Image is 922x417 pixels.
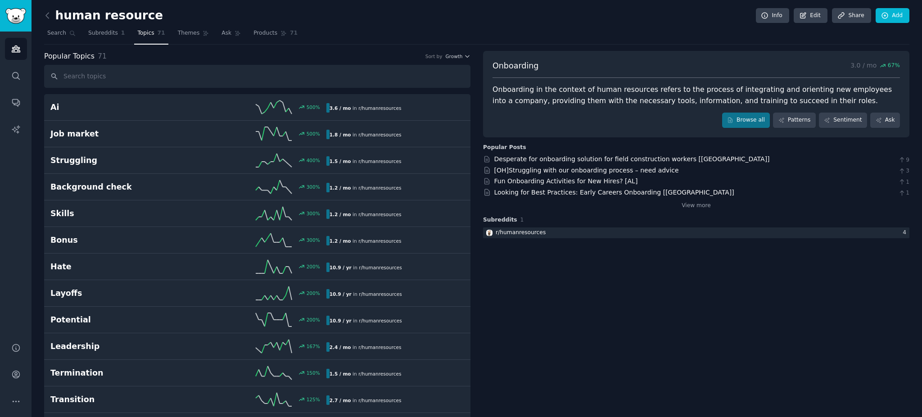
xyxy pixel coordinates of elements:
button: Growth [445,53,470,59]
a: Skills300%1.2 / moin r/humanresources [44,200,470,227]
b: 3.6 / mo [330,105,351,111]
div: 200 % [307,263,320,270]
a: Subreddits1 [85,26,128,45]
div: in [326,395,405,405]
span: r/ humanresources [358,185,401,190]
b: 10.9 / yr [330,291,352,297]
a: Sentiment [819,113,867,128]
h2: Ai [50,102,188,113]
div: 150 % [307,370,320,376]
div: in [326,130,405,139]
span: r/ humanresources [358,344,401,350]
span: Popular Topics [44,51,95,62]
a: Job market500%1.8 / moin r/humanresources [44,121,470,147]
div: 300 % [307,184,320,190]
div: Popular Posts [483,144,526,152]
b: 1.8 / mo [330,132,351,137]
a: Background check300%1.2 / moin r/humanresources [44,174,470,200]
h2: Job market [50,128,188,140]
a: [OH]Struggling with our onboarding process – need advice [494,167,679,174]
a: Leadership167%2.4 / moin r/humanresources [44,333,470,360]
div: in [326,236,405,245]
span: r/ humanresources [358,371,401,376]
b: 2.4 / mo [330,344,351,350]
h2: Termination [50,367,188,379]
div: 300 % [307,237,320,243]
span: r/ humanresources [359,265,402,270]
div: in [326,369,405,378]
span: Onboarding [493,60,538,72]
span: 3 [898,167,909,175]
span: r/ humanresources [358,132,401,137]
h2: Hate [50,261,188,272]
b: 1.2 / mo [330,238,351,244]
div: in [326,156,405,166]
div: in [326,263,405,272]
b: 1.2 / mo [330,212,351,217]
span: 71 [98,52,107,60]
span: r/ humanresources [358,238,401,244]
div: in [326,342,405,352]
a: Edit [794,8,827,23]
a: Termination150%1.5 / moin r/humanresources [44,360,470,386]
span: r/ humanresources [359,318,402,323]
span: Subreddits [88,29,118,37]
a: Ask [218,26,244,45]
span: Growth [445,53,462,59]
span: Ask [221,29,231,37]
a: Transition125%2.7 / moin r/humanresources [44,386,470,413]
div: 167 % [307,343,320,349]
a: Potential200%10.9 / yrin r/humanresources [44,307,470,333]
a: Hate200%10.9 / yrin r/humanresources [44,254,470,280]
span: Themes [178,29,200,37]
span: Search [47,29,66,37]
a: Search [44,26,79,45]
h2: Bonus [50,235,188,246]
div: in [326,289,405,299]
a: Ask [870,113,900,128]
div: in [326,209,405,219]
span: Topics [137,29,154,37]
b: 2.7 / mo [330,398,351,403]
span: 1 [898,178,909,186]
div: 200 % [307,290,320,296]
div: in [326,183,405,192]
span: r/ humanresources [358,398,401,403]
b: 10.9 / yr [330,318,352,323]
span: 71 [158,29,165,37]
a: Themes [175,26,212,45]
b: 1.5 / mo [330,371,351,376]
a: Fun Onboarding Activities for New Hires? [AL] [494,177,638,185]
span: r/ humanresources [358,159,401,164]
div: 400 % [307,157,320,163]
div: 200 % [307,317,320,323]
b: 10.9 / yr [330,265,352,270]
a: Layoffs200%10.9 / yrin r/humanresources [44,280,470,307]
input: Search topics [44,65,470,88]
a: Bonus300%1.2 / moin r/humanresources [44,227,470,254]
b: 1.5 / mo [330,159,351,164]
span: 1 [898,189,909,197]
a: Looking for Best Practices: Early Careers Onboarding [[GEOGRAPHIC_DATA]] [494,189,734,196]
h2: Transition [50,394,188,405]
div: 4 [903,229,909,237]
div: 500 % [307,131,320,137]
a: Struggling400%1.5 / moin r/humanresources [44,147,470,174]
a: Ai500%3.6 / moin r/humanresources [44,94,470,121]
div: 125 % [307,396,320,403]
h2: Background check [50,181,188,193]
span: 1 [121,29,125,37]
h2: Potential [50,314,188,326]
h2: Skills [50,208,188,219]
b: 1.2 / mo [330,185,351,190]
a: Browse all [722,113,770,128]
div: in [326,316,405,325]
h2: Leadership [50,341,188,352]
a: Info [756,8,789,23]
span: 1 [520,217,524,223]
a: Share [832,8,871,23]
span: Products [253,29,277,37]
div: in [326,103,405,113]
h2: Layoffs [50,288,188,299]
a: humanresourcesr/humanresources4 [483,227,909,239]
